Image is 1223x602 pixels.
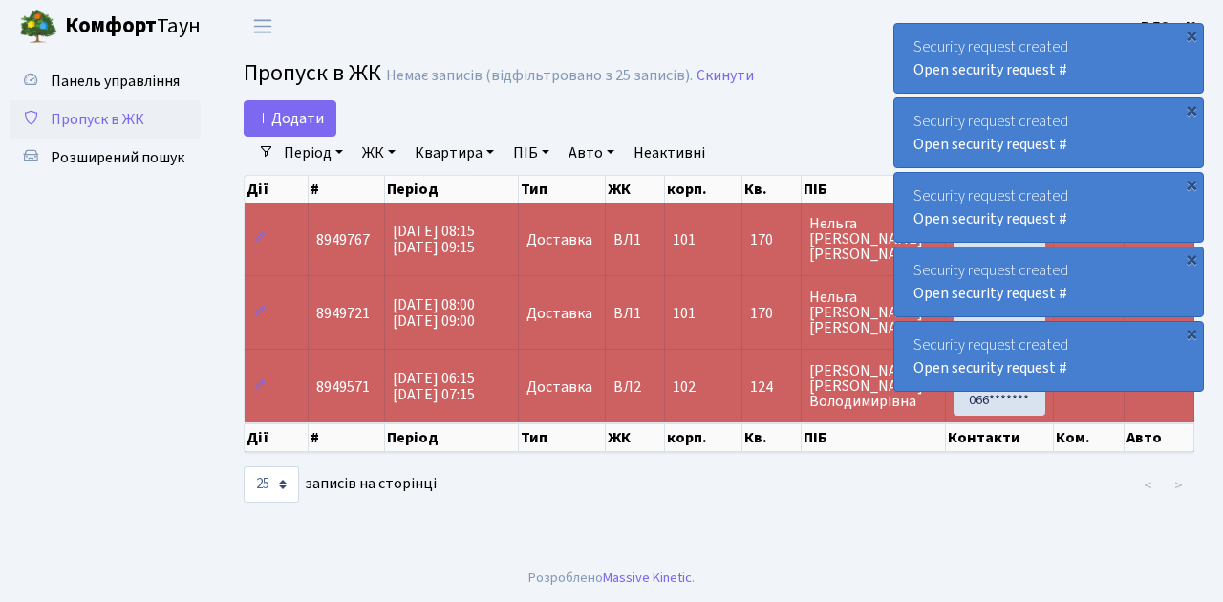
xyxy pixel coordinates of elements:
[519,176,605,203] th: Тип
[1141,15,1200,38] a: ВЛ2 -. К.
[276,137,351,169] a: Період
[894,98,1203,167] div: Security request created
[393,221,475,258] span: [DATE] 08:15 [DATE] 09:15
[1182,100,1201,119] div: ×
[65,11,201,43] span: Таун
[393,294,475,332] span: [DATE] 08:00 [DATE] 09:00
[1182,324,1201,343] div: ×
[526,232,592,247] span: Доставка
[385,176,519,203] th: Період
[946,423,1054,452] th: Контакти
[19,8,57,46] img: logo.png
[309,423,385,452] th: #
[316,303,370,324] span: 8949721
[519,423,605,452] th: Тип
[750,232,793,247] span: 170
[673,376,696,398] span: 102
[742,423,802,452] th: Кв.
[894,24,1203,93] div: Security request created
[913,208,1067,229] a: Open security request #
[385,423,519,452] th: Період
[613,232,657,247] span: ВЛ1
[505,137,557,169] a: ПІБ
[802,423,946,452] th: ПІБ
[1182,249,1201,269] div: ×
[526,306,592,321] span: Доставка
[528,568,695,589] div: Розроблено .
[750,306,793,321] span: 170
[809,363,937,409] span: [PERSON_NAME] [PERSON_NAME] Володимирівна
[1054,423,1125,452] th: Ком.
[673,229,696,250] span: 101
[256,108,324,129] span: Додати
[913,134,1067,155] a: Open security request #
[10,139,201,177] a: Розширений пошук
[354,137,403,169] a: ЖК
[309,176,385,203] th: #
[245,423,309,452] th: Дії
[407,137,502,169] a: Квартира
[802,176,946,203] th: ПІБ
[65,11,157,41] b: Комфорт
[603,568,692,588] a: Massive Kinetic
[239,11,287,42] button: Переключити навігацію
[51,147,184,168] span: Розширений пошук
[526,379,592,395] span: Доставка
[1182,26,1201,45] div: ×
[665,423,742,452] th: корп.
[750,379,793,395] span: 124
[809,216,937,262] span: Нельга [PERSON_NAME] [PERSON_NAME]
[626,137,713,169] a: Неактивні
[665,176,742,203] th: корп.
[913,357,1067,378] a: Open security request #
[244,56,381,90] span: Пропуск в ЖК
[244,466,437,503] label: записів на сторінці
[1182,175,1201,194] div: ×
[894,322,1203,391] div: Security request created
[1125,423,1194,452] th: Авто
[393,368,475,405] span: [DATE] 06:15 [DATE] 07:15
[913,283,1067,304] a: Open security request #
[894,247,1203,316] div: Security request created
[245,176,309,203] th: Дії
[244,100,336,137] a: Додати
[316,229,370,250] span: 8949767
[10,100,201,139] a: Пропуск в ЖК
[613,379,657,395] span: ВЛ2
[673,303,696,324] span: 101
[1141,16,1200,37] b: ВЛ2 -. К.
[742,176,802,203] th: Кв.
[51,71,180,92] span: Панель управління
[809,290,937,335] span: Нельга [PERSON_NAME] [PERSON_NAME]
[606,176,666,203] th: ЖК
[51,109,144,130] span: Пропуск в ЖК
[894,173,1203,242] div: Security request created
[913,59,1067,80] a: Open security request #
[561,137,622,169] a: Авто
[697,67,754,85] a: Скинути
[10,62,201,100] a: Панель управління
[316,376,370,398] span: 8949571
[386,67,693,85] div: Немає записів (відфільтровано з 25 записів).
[606,423,666,452] th: ЖК
[244,466,299,503] select: записів на сторінці
[613,306,657,321] span: ВЛ1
